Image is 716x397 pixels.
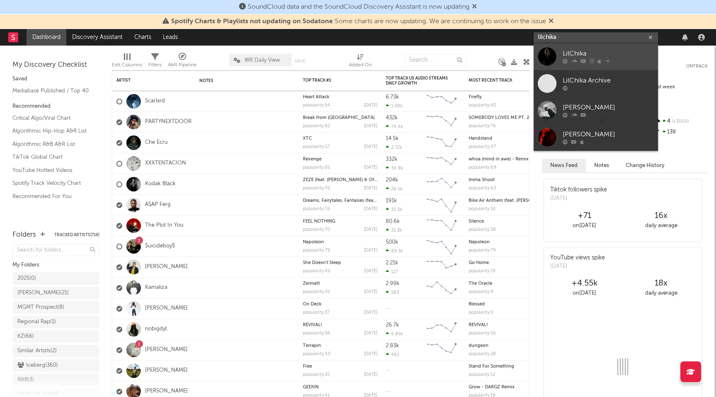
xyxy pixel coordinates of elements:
div: 191k [386,198,397,203]
div: [DATE] [364,124,377,128]
div: 332k [386,157,397,162]
a: FEEL NOTHING [303,219,335,224]
div: on [DATE] [546,288,623,298]
a: [PERSON_NAME] [145,264,188,271]
div: +71 [546,211,623,221]
a: Break from [GEOGRAPHIC_DATA] [303,116,375,120]
a: REVIVAL! [469,323,488,327]
div: [DATE] [364,165,377,170]
div: 482 [386,352,399,357]
div: popularity: 12 [469,373,495,377]
a: The Oracle [469,281,492,286]
div: Iceberg ( 360 ) [17,361,58,370]
button: Untrack [686,62,708,70]
a: MGMT Prospect(8) [12,301,99,314]
a: XXXTENTACION [145,160,186,167]
a: Mediabase Published / Top 40 [12,86,91,95]
span: +300 % [670,119,689,124]
div: Grow - DARGZ Remix [469,385,543,390]
div: Folders [12,230,36,240]
svg: Chart title [423,133,460,153]
a: LilChika Archive [534,70,658,97]
a: Heart Attack [303,95,329,99]
a: A$AP Ferg [145,201,171,208]
div: Edit Columns [112,60,142,70]
div: 583 [386,290,399,295]
svg: Chart title [423,174,460,195]
div: SOMEBODY LOVES ME PT. 2 [469,116,543,120]
div: [DATE] [364,290,377,294]
svg: Chart title [423,195,460,215]
div: 4 [653,116,708,127]
div: popularity: 40 [469,103,496,108]
div: popularity: 56 [469,331,496,336]
div: [DATE] [364,228,377,232]
div: popularity: 79 [469,248,496,253]
div: Firefly [469,95,543,99]
div: 26.7k [386,322,399,328]
div: Tiktok followers spike [550,186,607,194]
a: Similar Artists(2) [12,345,99,357]
div: 26.5k [386,186,403,191]
div: 89.3k [386,248,403,254]
a: Go Home [469,261,489,265]
div: 1.08k [386,103,403,109]
div: Saved [12,74,99,84]
div: Heart Attack [303,95,377,99]
div: 6.85k [386,331,403,336]
div: My Folders [12,260,99,270]
div: [DATE] [364,248,377,253]
a: Che Ecru [145,139,168,146]
div: XTC [303,136,377,141]
div: daily average [623,221,699,231]
div: Stand For Something [469,364,543,369]
div: Revenge [303,157,377,162]
div: popularity: 9 [469,290,493,294]
div: ZEZE (feat. Travis Scott & Offset) [303,178,377,182]
div: Go Home [469,261,543,265]
div: 80.6k [386,219,400,224]
div: 18 x [623,278,699,288]
div: 21.3k [386,228,402,233]
svg: Chart title [423,215,460,236]
span: Dismiss [549,18,554,25]
div: popularity: 81 [303,165,330,170]
a: Handstand [469,136,492,141]
div: Notes [199,78,282,83]
div: [DATE] [364,269,377,274]
div: LilChika Archive [563,76,654,86]
div: popularity: 37 [303,310,330,315]
a: On Deck [303,302,322,307]
div: popularity: 19 [469,269,496,274]
a: Charts [128,29,157,46]
div: 2.83k [386,343,399,349]
a: Dashboard [27,29,66,46]
svg: Chart title [423,91,460,112]
div: popularity: 56 [303,331,330,336]
div: Added On [349,50,372,74]
a: nobigdyl. [145,326,168,333]
span: : Some charts are now updating. We are continuing to work on the issue [171,18,546,25]
a: Bike Air Anthem (feat. [PERSON_NAME]) [469,198,554,203]
button: Tracked Artists(716) [54,233,99,237]
div: REVIVAL! [469,323,543,327]
div: [DATE] [550,194,607,203]
a: Recommended For You [12,192,91,201]
svg: Chart title [423,340,460,361]
span: WR Daily View [244,58,280,63]
a: R&B(3) [12,374,99,386]
div: Handstand [469,136,543,141]
input: Search for artists [534,32,658,43]
div: popularity: 55 [303,290,330,294]
button: Save [295,59,305,63]
div: Recommended [12,102,99,111]
a: Zermatt [303,281,320,286]
div: Similar Artists ( 2 ) [17,346,57,356]
div: The Oracle [469,281,543,286]
svg: Chart title [423,112,460,133]
a: SOMEBODY LOVES ME PT. 2 [469,116,529,120]
div: 2025 ( 0 ) [17,274,36,283]
a: GEEKIN [303,385,319,390]
div: Terrapin [303,344,377,348]
a: [PERSON_NAME] [145,305,188,312]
